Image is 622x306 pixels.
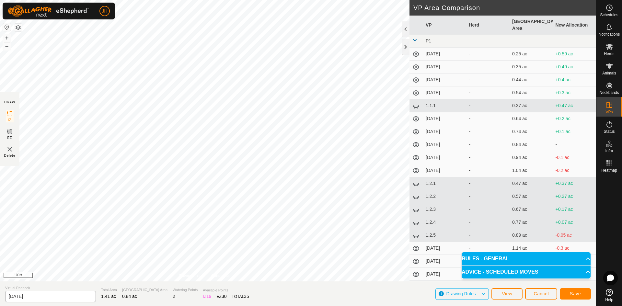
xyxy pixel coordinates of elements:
[101,287,117,293] span: Total Area
[423,255,466,268] td: [DATE]
[510,125,553,138] td: 0.74 ac
[510,151,553,164] td: 0.94 ac
[6,145,14,153] img: VP
[469,89,507,96] div: -
[510,190,553,203] td: 0.57 ac
[4,153,16,158] span: Delete
[553,177,596,190] td: +0.37 ac
[510,216,553,229] td: 0.77 ac
[600,13,618,17] span: Schedules
[122,287,167,293] span: [GEOGRAPHIC_DATA] Area
[469,63,507,70] div: -
[426,38,431,43] span: P1
[3,34,11,42] button: +
[423,112,466,125] td: [DATE]
[469,232,507,239] div: -
[423,138,466,151] td: [DATE]
[491,288,523,300] button: View
[510,74,553,86] td: 0.44 ac
[553,151,596,164] td: -0.1 ac
[8,118,12,122] span: IZ
[462,269,538,275] span: ADVICE - SCHEDULED MOVES
[502,291,512,296] span: View
[553,242,596,255] td: -0.3 ac
[469,219,507,226] div: -
[553,61,596,74] td: +0.49 ac
[469,180,507,187] div: -
[4,100,15,105] div: DRAW
[5,285,96,291] span: Virtual Paddock
[553,125,596,138] td: +0.1 ac
[510,229,553,242] td: 0.89 ac
[510,99,553,112] td: 0.37 ac
[469,167,507,174] div: -
[510,164,553,177] td: 1.04 ac
[423,281,466,294] td: [DATE]
[423,268,466,281] td: [DATE]
[423,99,466,112] td: 1.1.1
[510,203,553,216] td: 0.67 ac
[605,298,613,302] span: Help
[570,291,581,296] span: Save
[423,86,466,99] td: [DATE]
[469,76,507,83] div: -
[510,242,553,255] td: 1.14 ac
[469,102,507,109] div: -
[510,112,553,125] td: 0.64 ac
[423,125,466,138] td: [DATE]
[203,293,211,300] div: IZ
[605,110,613,114] span: VPs
[510,86,553,99] td: 0.54 ac
[179,273,203,279] a: Privacy Policy
[510,16,553,35] th: [GEOGRAPHIC_DATA] Area
[469,141,507,148] div: -
[553,99,596,112] td: +0.47 ac
[510,138,553,151] td: 0.84 ac
[596,286,622,304] a: Help
[423,229,466,242] td: 1.2.5
[101,294,116,299] span: 1.41 ac
[423,203,466,216] td: 1.2.3
[553,164,596,177] td: -0.2 ac
[423,74,466,86] td: [DATE]
[211,273,230,279] a: Contact Us
[510,177,553,190] td: 0.47 ac
[244,294,249,299] span: 35
[553,48,596,61] td: +0.59 ac
[413,4,596,12] h2: VP Area Comparison
[469,193,507,200] div: -
[553,74,596,86] td: +0.4 ac
[8,5,89,17] img: Gallagher Logo
[553,216,596,229] td: +0.07 ac
[469,128,507,135] div: -
[3,42,11,50] button: –
[7,135,12,140] span: EZ
[173,287,198,293] span: Watering Points
[525,288,557,300] button: Cancel
[553,86,596,99] td: +0.3 ac
[602,71,616,75] span: Animals
[605,149,613,153] span: Infra
[462,252,591,265] p-accordion-header: RULES - GENERAL
[423,216,466,229] td: 1.2.4
[553,229,596,242] td: -0.05 ac
[510,281,553,294] td: 1.43 ac
[466,16,510,35] th: Herd
[222,294,227,299] span: 30
[206,294,212,299] span: 19
[217,293,227,300] div: EZ
[469,245,507,252] div: -
[553,138,596,151] td: -
[122,294,137,299] span: 0.84 ac
[469,115,507,122] div: -
[599,91,619,95] span: Neckbands
[423,242,466,255] td: [DATE]
[560,288,591,300] button: Save
[423,164,466,177] td: [DATE]
[423,61,466,74] td: [DATE]
[534,291,549,296] span: Cancel
[604,52,614,56] span: Herds
[14,24,22,31] button: Map Layers
[102,8,107,15] span: JH
[553,203,596,216] td: +0.17 ac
